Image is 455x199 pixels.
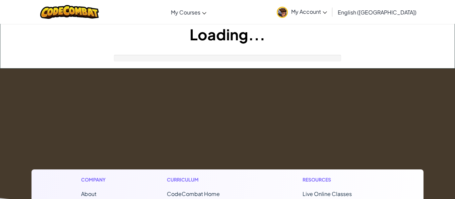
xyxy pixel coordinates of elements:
img: CodeCombat logo [40,5,99,19]
img: avatar [277,7,288,18]
span: CodeCombat Home [167,190,220,197]
h1: Curriculum [167,176,248,183]
h1: Loading... [0,24,455,45]
span: My Account [291,8,327,15]
a: Live Online Classes [303,190,352,197]
span: English ([GEOGRAPHIC_DATA]) [338,9,416,16]
h1: Resources [303,176,374,183]
a: About [81,190,96,197]
span: My Courses [171,9,200,16]
h1: Company [81,176,112,183]
a: My Courses [168,3,210,21]
a: English ([GEOGRAPHIC_DATA]) [334,3,420,21]
a: My Account [273,1,330,23]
